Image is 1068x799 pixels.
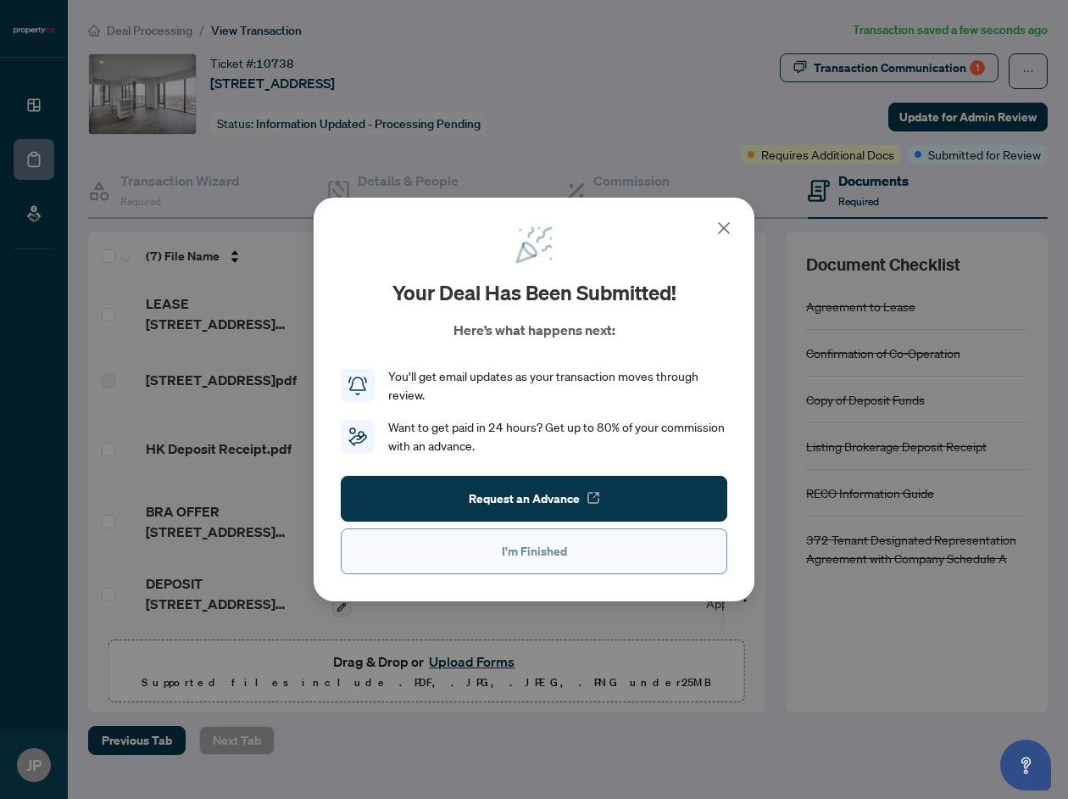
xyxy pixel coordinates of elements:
h2: Your deal has been submitted! [392,279,676,306]
span: Request an Advance [469,485,580,512]
div: Want to get paid in 24 hours? Get up to 80% of your commission with an advance. [388,418,727,455]
div: You’ll get email updates as your transaction moves through review. [388,367,727,405]
button: I'm Finished [341,528,727,574]
button: Open asap [1000,740,1051,791]
span: I'm Finished [502,538,567,565]
p: Here’s what happens next: [453,320,615,340]
button: Request an Advance [341,476,727,522]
